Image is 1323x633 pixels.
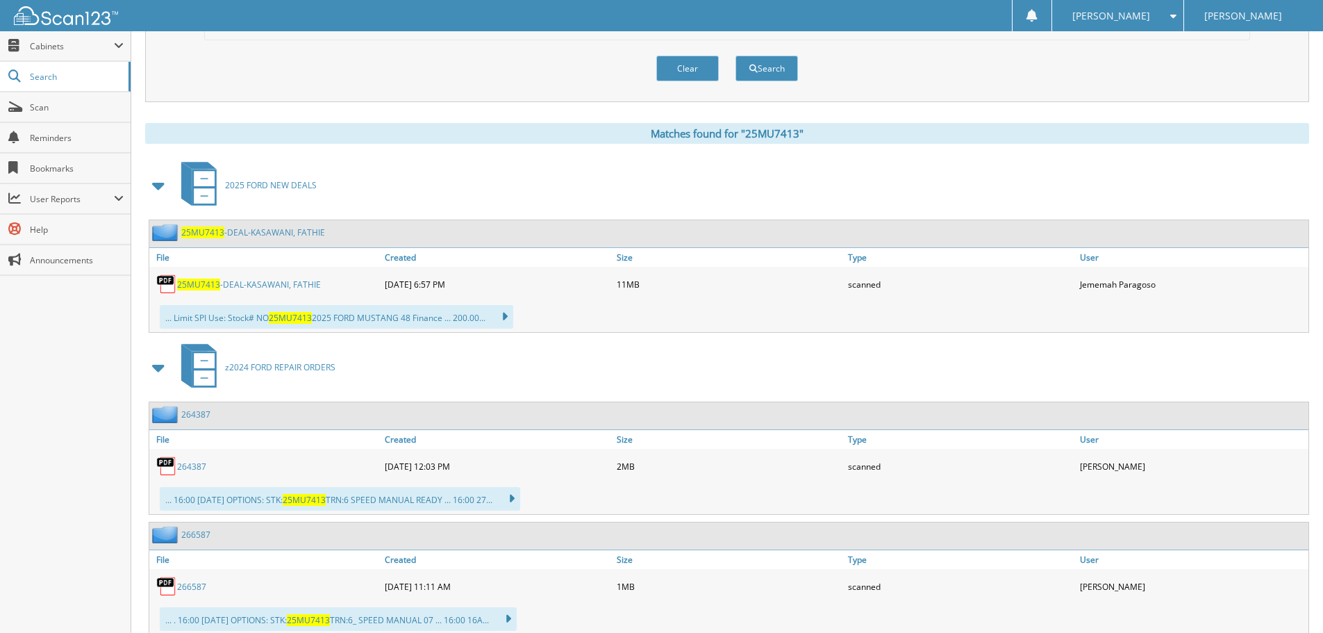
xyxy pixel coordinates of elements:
div: ... 16:00 [DATE] OPTIONS: STK: TRN:6 SPEED MANUAL READY ... 16:00 27... [160,487,520,511]
a: 266587 [177,581,206,593]
a: User [1076,430,1308,449]
span: Help [30,224,124,236]
div: ... Limit SPI Use: Stock# NO 2025 FORD MUSTANG 48 Finance ... 200.00... [160,305,513,329]
a: Size [613,430,845,449]
a: 264387 [181,409,210,420]
a: Type [844,248,1076,267]
span: 25MU7413 [287,614,330,626]
div: 2MB [613,452,845,480]
a: Size [613,550,845,569]
a: File [149,248,381,267]
a: Created [381,430,613,449]
a: z2024 FORD REPAIR ORDERS [173,340,335,395]
div: [PERSON_NAME] [1076,573,1308,600]
div: [PERSON_NAME] [1076,452,1308,480]
a: User [1076,550,1308,569]
a: User [1076,248,1308,267]
span: 25MU7413 [181,227,224,238]
a: Size [613,248,845,267]
span: Bookmarks [30,163,124,174]
a: 264387 [177,461,206,472]
iframe: Chat Widget [1254,566,1323,633]
span: Cabinets [30,40,114,52]
div: [DATE] 12:03 PM [381,452,613,480]
a: Created [381,248,613,267]
div: 1MB [613,573,845,600]
div: Matches found for "25MU7413" [145,123,1309,144]
a: Created [381,550,613,569]
span: Announcements [30,254,124,266]
span: 25MU7413 [283,494,326,506]
div: scanned [844,452,1076,480]
a: 25MU7413-DEAL-KASAWANI, FATHIE [181,227,325,238]
a: Type [844,550,1076,569]
span: Scan [30,101,124,113]
div: 11MB [613,270,845,298]
a: 2025 FORD NEW DEALS [173,158,317,213]
div: scanned [844,270,1076,298]
span: 2025 FORD NEW DEALS [225,179,317,191]
div: Jememah Paragoso [1076,270,1308,298]
div: [DATE] 11:11 AM [381,573,613,600]
span: [PERSON_NAME] [1072,12,1150,20]
button: Search [735,56,798,81]
span: Search [30,71,122,83]
span: User Reports [30,193,114,205]
img: folder2.png [152,526,181,543]
a: File [149,550,381,569]
div: [DATE] 6:57 PM [381,270,613,298]
img: scan123-logo-white.svg [14,6,118,25]
span: z2024 FORD REPAIR ORDERS [225,361,335,373]
a: 25MU7413-DEAL-KASAWANI, FATHIE [177,279,321,290]
span: 25MU7413 [177,279,220,290]
span: 25MU7413 [269,312,312,324]
a: 266587 [181,529,210,541]
img: folder2.png [152,406,181,423]
div: scanned [844,573,1076,600]
div: ... . 16:00 [DATE] OPTIONS: STK: TRN:6_ SPEED MANUAL 07 ... 16:00 16A... [160,607,517,631]
span: Reminders [30,132,124,144]
button: Clear [656,56,719,81]
img: PDF.png [156,456,177,477]
a: File [149,430,381,449]
img: folder2.png [152,224,181,241]
img: PDF.png [156,274,177,295]
a: Type [844,430,1076,449]
img: PDF.png [156,576,177,597]
span: [PERSON_NAME] [1204,12,1282,20]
